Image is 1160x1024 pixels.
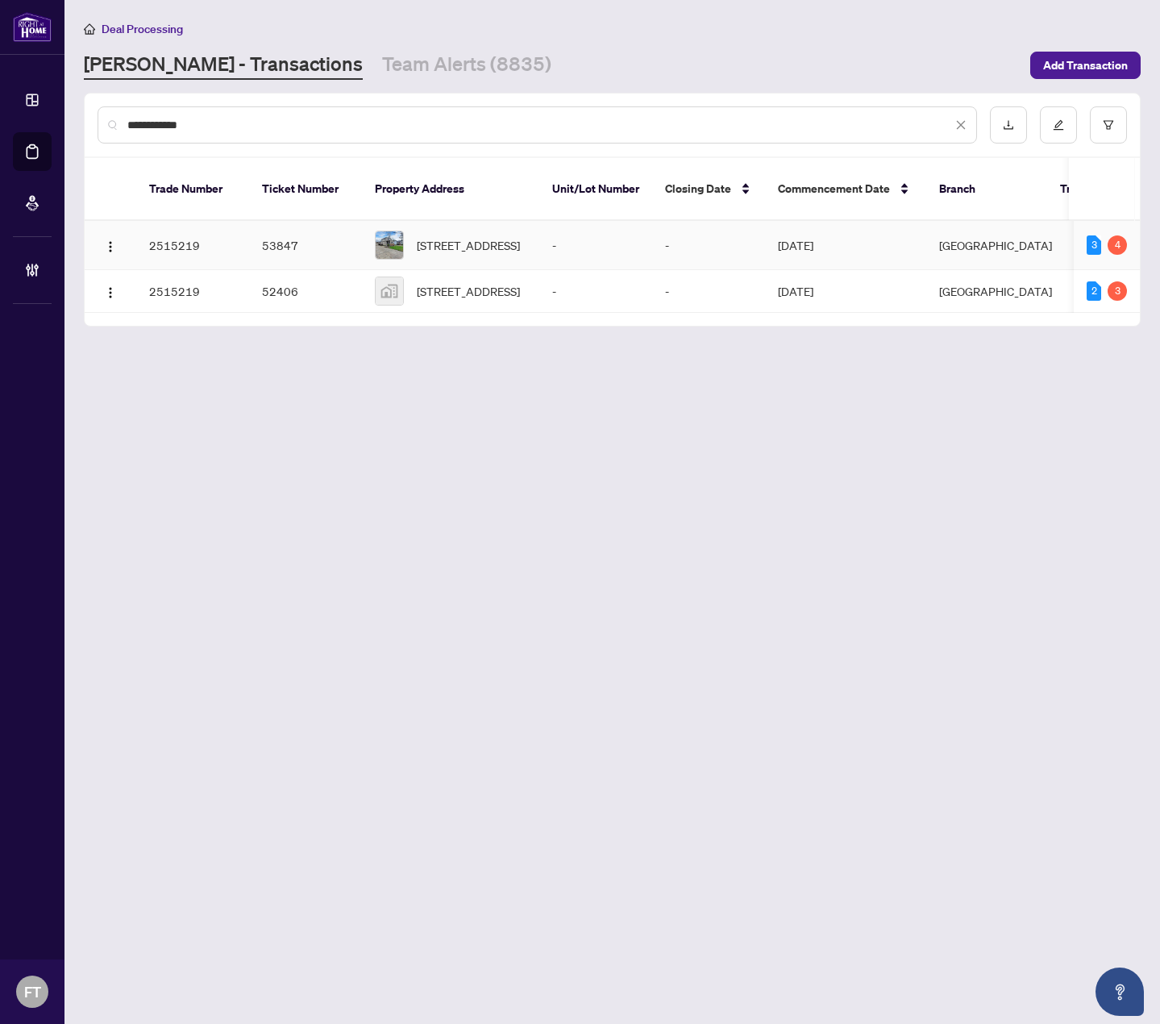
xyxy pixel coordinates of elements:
th: Closing Date [652,158,765,221]
span: Deal Processing [102,22,183,36]
button: download [990,106,1027,144]
div: 3 [1108,281,1127,301]
td: [DATE] [765,221,926,270]
img: Logo [104,240,117,253]
td: - [652,221,765,270]
span: download [1003,119,1014,131]
th: Trade Number [136,158,249,221]
th: Branch [926,158,1047,221]
td: - [539,270,652,313]
button: edit [1040,106,1077,144]
th: Commencement Date [765,158,926,221]
div: 4 [1108,235,1127,255]
td: 53847 [249,221,362,270]
span: filter [1103,119,1114,131]
button: Open asap [1096,968,1144,1016]
span: Closing Date [665,180,731,198]
button: Add Transaction [1030,52,1141,79]
span: [STREET_ADDRESS] [417,236,520,254]
img: logo [13,12,52,42]
a: [PERSON_NAME] - Transactions [84,51,363,80]
th: Ticket Number [249,158,362,221]
img: thumbnail-img [376,231,403,259]
td: [DATE] [765,270,926,313]
td: 2515219 [136,221,249,270]
span: Commencement Date [778,180,890,198]
td: 2515219 [136,270,249,313]
span: home [84,23,95,35]
span: FT [24,980,41,1003]
td: [GEOGRAPHIC_DATA] [926,270,1065,313]
button: Logo [98,232,123,258]
td: 52406 [249,270,362,313]
td: [GEOGRAPHIC_DATA] [926,221,1065,270]
td: - [652,270,765,313]
img: Logo [104,286,117,299]
span: Add Transaction [1043,52,1128,78]
a: Team Alerts (8835) [382,51,551,80]
th: Property Address [362,158,539,221]
span: [STREET_ADDRESS] [417,282,520,300]
span: close [955,119,967,131]
td: - [539,221,652,270]
button: filter [1090,106,1127,144]
img: thumbnail-img [376,277,403,305]
div: 3 [1087,235,1101,255]
button: Logo [98,278,123,304]
span: edit [1053,119,1064,131]
div: 2 [1087,281,1101,301]
th: Unit/Lot Number [539,158,652,221]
